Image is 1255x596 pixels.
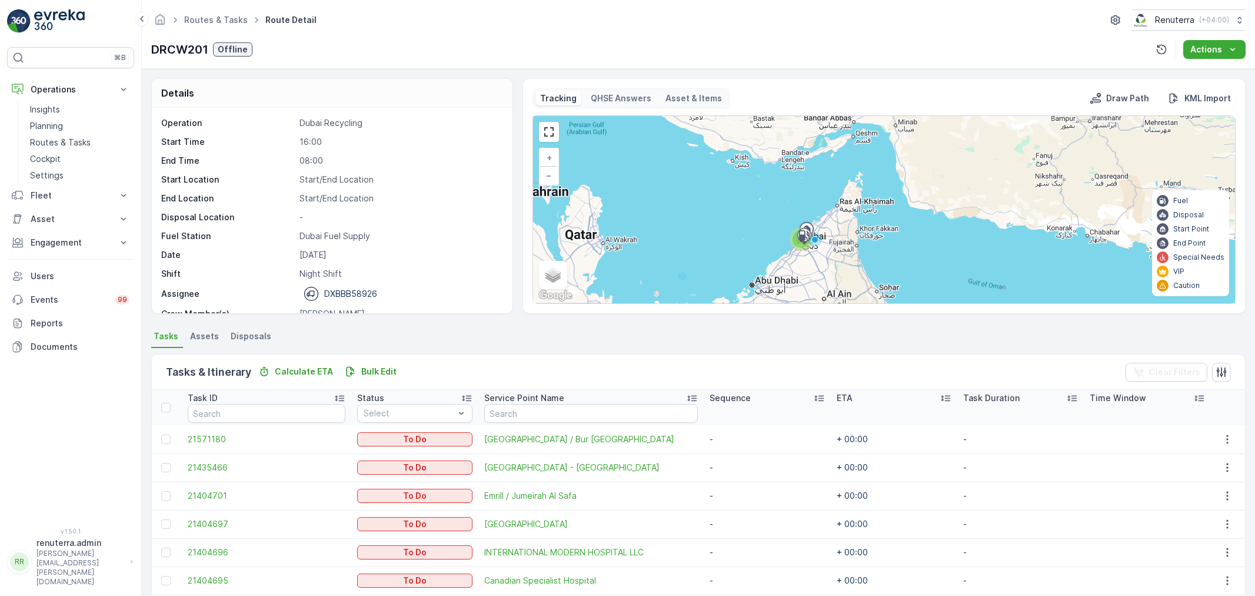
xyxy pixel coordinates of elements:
p: Start/End Location [299,193,500,204]
a: 21404697 [188,518,346,530]
p: Fuel [1173,196,1188,206]
p: Caution [1173,281,1200,290]
p: [PERSON_NAME][EMAIL_ADDRESS][PERSON_NAME][DOMAIN_NAME] [36,549,125,587]
td: - [704,538,830,567]
p: Reports [31,317,129,329]
a: Reports [7,312,134,335]
button: Calculate ETA [254,365,338,379]
span: + [547,153,552,163]
button: Engagement [7,231,134,254]
td: - [704,425,830,453]
p: [DATE] [299,249,500,261]
span: − [546,170,552,180]
p: Calculate ETA [275,366,333,378]
p: Operations [31,84,111,95]
p: Bulk Edit [361,366,397,378]
p: Date [161,249,295,261]
a: Routes & Tasks [25,134,134,151]
p: renuterra.admin [36,537,125,549]
img: Google [536,288,575,303]
p: To Do [403,575,427,587]
a: Layers [540,262,566,288]
span: 21571180 [188,433,346,445]
p: [PERSON_NAME] [299,308,500,320]
a: Open this area in Google Maps (opens a new window) [536,288,575,303]
p: Documents [31,341,129,353]
button: To Do [357,545,472,559]
p: Users [31,270,129,282]
button: Clear Filters [1126,363,1207,382]
a: Settings [25,167,134,184]
span: Disposals [231,330,271,342]
p: Draw Path [1106,92,1149,104]
td: + 00:00 [831,425,957,453]
p: Night Shift [299,268,500,280]
a: Cockpit [25,151,134,167]
img: logo_light-DOdMpM7g.png [34,9,85,33]
button: To Do [357,461,472,475]
p: 16:00 [299,136,500,148]
button: RRrenuterra.admin[PERSON_NAME][EMAIL_ADDRESS][PERSON_NAME][DOMAIN_NAME] [7,537,134,587]
a: Canadian Specialist Hospital [484,575,698,587]
a: Emrill / Jumeirah Al Safa [484,490,698,502]
p: QHSE Answers [591,92,651,104]
a: INTERNATIONAL MODERN HOSPITAL LLC [484,547,698,558]
a: Zoom In [540,149,558,167]
span: v 1.50.1 [7,528,134,535]
a: Grand Nova Hotel / Bur Dubai [484,433,698,445]
td: - [704,567,830,595]
p: Offline [218,44,248,55]
p: DRCW201 [151,41,208,58]
p: ⌘B [114,53,126,62]
a: Saudi German Hospital - Barsha [484,462,698,474]
p: Special Needs [1173,253,1224,262]
p: Disposal [1173,210,1204,220]
td: - [704,453,830,482]
button: Actions [1183,40,1246,59]
p: Actions [1190,44,1222,55]
span: Assets [190,330,219,342]
p: To Do [403,547,427,558]
p: To Do [403,433,427,445]
div: Toggle Row Selected [161,491,171,501]
p: Time Window [1090,392,1146,404]
p: Dubai Fuel Supply [299,230,500,242]
p: Tasks & Itinerary [166,364,251,380]
p: Asset & Items [665,92,722,104]
p: Dubai Recycling [299,117,500,129]
img: Screenshot_2024-07-26_at_13.33.01.png [1132,14,1150,27]
p: Fuel Station [161,230,295,242]
p: Routes & Tasks [30,137,91,148]
button: To Do [357,432,472,446]
button: Offline [213,42,252,57]
td: - [957,538,1084,567]
p: Start Point [1173,224,1209,234]
p: Start Time [161,136,295,148]
p: VIP [1173,267,1184,276]
a: 21435466 [188,462,346,474]
a: 21404696 [188,547,346,558]
p: ETA [837,392,853,404]
td: - [957,425,1084,453]
p: To Do [403,462,427,474]
p: Asset [31,213,111,225]
button: KML Import [1163,91,1236,105]
button: Fleet [7,184,134,207]
button: To Do [357,574,472,588]
span: [GEOGRAPHIC_DATA] [484,518,698,530]
a: 21404695 [188,575,346,587]
a: Sparklo Lulu Center Village [484,518,698,530]
button: To Do [357,517,472,531]
p: Select [364,408,454,419]
div: 9 [790,227,813,251]
td: - [704,482,830,510]
p: Operation [161,117,295,129]
button: Draw Path [1085,91,1154,105]
button: Renuterra(+04:00) [1132,9,1246,31]
a: Users [7,264,134,288]
span: Tasks [154,330,178,342]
